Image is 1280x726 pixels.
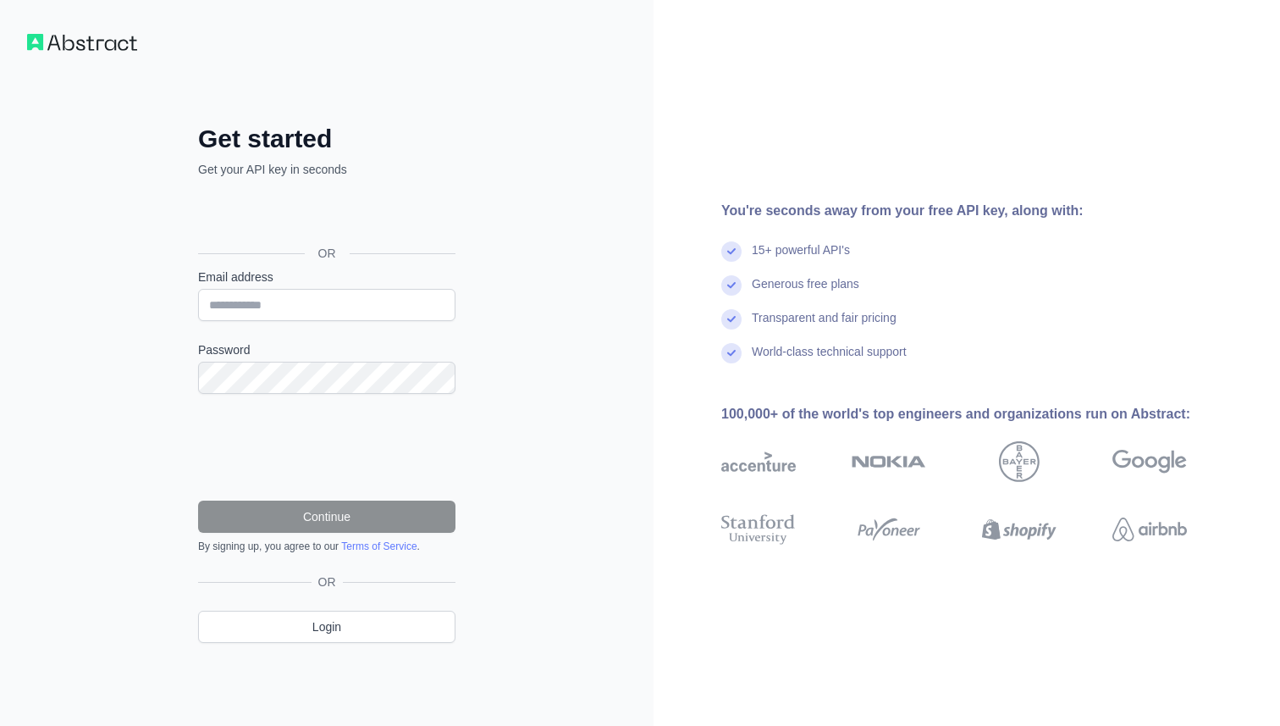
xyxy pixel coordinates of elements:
div: 100,000+ of the world's top engineers and organizations run on Abstract: [721,404,1241,424]
label: Password [198,341,455,358]
img: airbnb [1112,511,1187,548]
img: accenture [721,441,796,482]
div: You're seconds away from your free API key, along with: [721,201,1241,221]
iframe: Sign in with Google Button [190,197,461,234]
iframe: reCAPTCHA [198,414,455,480]
img: check mark [721,275,742,296]
img: check mark [721,241,742,262]
img: check mark [721,309,742,330]
p: Get your API key in seconds [198,161,455,178]
img: payoneer [852,511,926,548]
span: OR [305,245,350,262]
a: Login [198,611,455,643]
label: Email address [198,269,455,285]
img: google [1112,441,1187,482]
img: check mark [721,343,742,363]
div: By signing up, you agree to our . [198,540,455,553]
a: Terms of Service [341,540,417,552]
img: Workflow [27,34,137,51]
button: Continue [198,501,455,533]
img: shopify [982,511,1057,548]
div: 15+ powerful API's [752,241,850,275]
img: stanford university [721,511,796,548]
h2: Get started [198,124,455,154]
div: World-class technical support [752,343,907,377]
img: bayer [999,441,1040,482]
div: Transparent and fair pricing [752,309,897,343]
img: nokia [852,441,926,482]
span: OR [312,574,343,590]
div: Generous free plans [752,275,859,309]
